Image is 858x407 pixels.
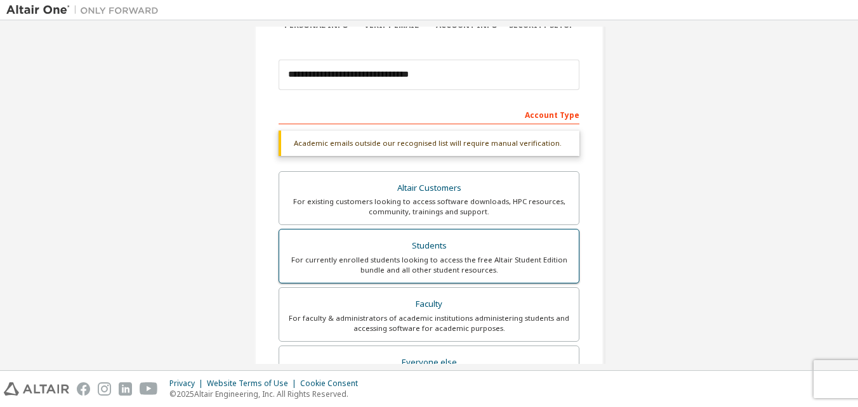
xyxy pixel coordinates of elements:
[169,389,366,399] p: © 2025 Altair Engineering, Inc. All Rights Reserved.
[287,295,571,313] div: Faculty
[287,179,571,197] div: Altair Customers
[287,354,571,371] div: Everyone else
[77,382,90,396] img: facebook.svg
[287,313,571,333] div: For faculty & administrators of academic institutions administering students and accessing softwa...
[169,378,207,389] div: Privacy
[98,382,111,396] img: instagram.svg
[279,104,579,124] div: Account Type
[279,131,579,156] div: Academic emails outside our recognised list will require manual verification.
[119,382,132,396] img: linkedin.svg
[6,4,165,16] img: Altair One
[287,197,571,217] div: For existing customers looking to access software downloads, HPC resources, community, trainings ...
[287,255,571,275] div: For currently enrolled students looking to access the free Altair Student Edition bundle and all ...
[287,237,571,255] div: Students
[140,382,158,396] img: youtube.svg
[300,378,366,389] div: Cookie Consent
[207,378,300,389] div: Website Terms of Use
[4,382,69,396] img: altair_logo.svg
